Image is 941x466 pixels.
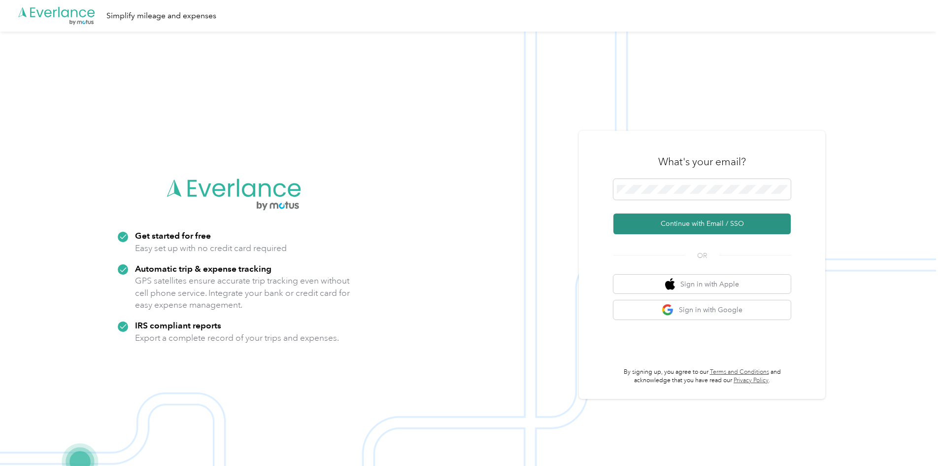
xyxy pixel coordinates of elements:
[613,214,791,234] button: Continue with Email / SSO
[135,230,211,241] strong: Get started for free
[710,368,769,376] a: Terms and Conditions
[685,251,719,261] span: OR
[135,275,350,311] p: GPS satellites ensure accurate trip tracking even without cell phone service. Integrate your bank...
[135,332,339,344] p: Export a complete record of your trips and expenses.
[613,300,791,320] button: google logoSign in with Google
[662,304,674,316] img: google logo
[135,263,271,274] strong: Automatic trip & expense tracking
[665,278,675,290] img: apple logo
[135,320,221,330] strong: IRS compliant reports
[658,155,746,169] h3: What's your email?
[106,10,216,22] div: Simplify mileage and expenses
[734,377,769,384] a: Privacy Policy
[613,368,791,385] p: By signing up, you agree to our and acknowledge that you have read our .
[613,275,791,294] button: apple logoSign in with Apple
[135,242,287,254] p: Easy set up with no credit card required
